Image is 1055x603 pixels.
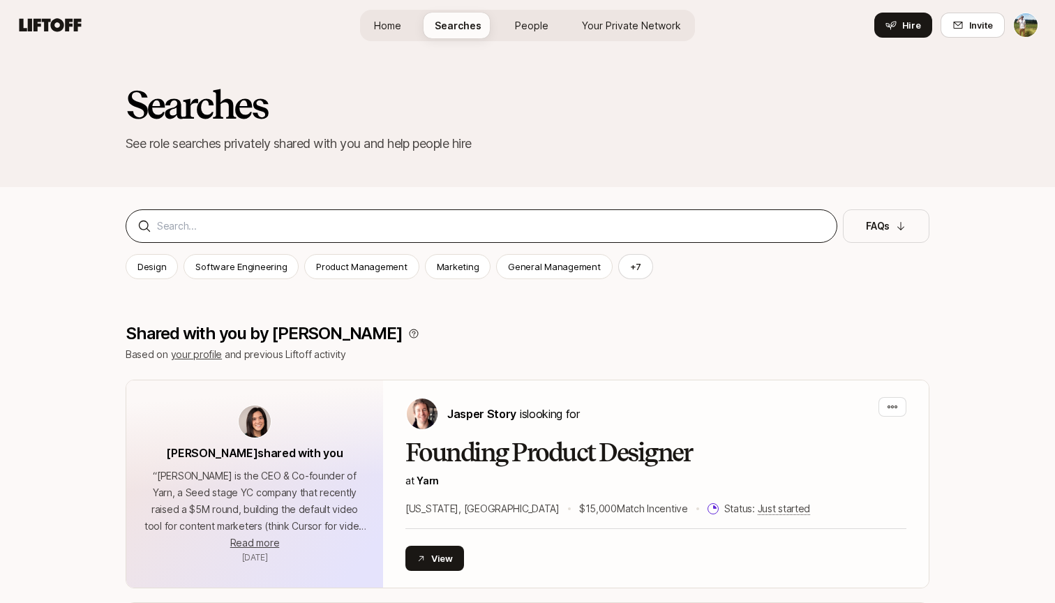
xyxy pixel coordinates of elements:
[866,218,890,234] p: FAQs
[424,13,493,38] a: Searches
[195,260,287,274] p: Software Engineering
[405,472,906,489] p: at
[447,405,580,423] p: is looking for
[374,18,401,33] span: Home
[902,18,921,32] span: Hire
[166,446,343,460] span: [PERSON_NAME] shared with you
[143,468,366,535] p: “ [PERSON_NAME] is the CEO & Co-founder of Yarn, a Seed stage YC company that recently raised a $...
[941,13,1005,38] button: Invite
[724,500,810,517] p: Status:
[1013,13,1038,38] button: Tyler Kieft
[230,537,279,549] span: Read more
[157,218,825,234] input: Search...
[126,84,929,126] h2: Searches
[618,254,654,279] button: +7
[874,13,932,38] button: Hire
[582,18,681,33] span: Your Private Network
[417,475,439,486] a: Yarn
[508,260,600,274] p: General Management
[437,260,479,274] p: Marketing
[230,535,279,551] button: Read more
[843,209,929,243] button: FAQs
[137,260,166,274] p: Design
[239,405,271,438] img: avatar-url
[447,407,516,421] span: Jasper Story
[405,439,906,467] h2: Founding Product Designer
[969,18,993,32] span: Invite
[571,13,692,38] a: Your Private Network
[405,500,560,517] p: [US_STATE], [GEOGRAPHIC_DATA]
[579,500,688,517] p: $15,000 Match Incentive
[435,18,481,33] span: Searches
[1014,13,1038,37] img: Tyler Kieft
[126,134,929,154] p: See role searches privately shared with you and help people hire
[126,346,929,363] p: Based on and previous Liftoff activity
[126,324,403,343] p: Shared with you by [PERSON_NAME]
[515,18,548,33] span: People
[316,260,407,274] p: Product Management
[758,502,811,515] span: Just started
[171,348,223,360] a: your profile
[405,546,464,571] button: View
[407,399,437,429] img: Jasper Story
[504,13,560,38] a: People
[242,552,268,563] span: September 17, 2025 10:07am
[363,13,412,38] a: Home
